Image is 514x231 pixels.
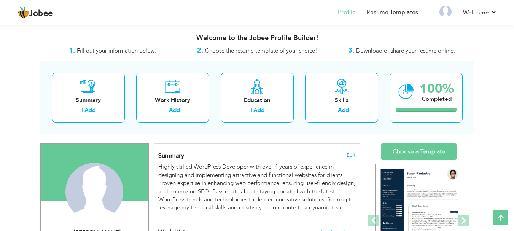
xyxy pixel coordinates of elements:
[158,152,355,159] h4: Adding a summary is a quick and easy way to highlight your experience and interests.
[158,163,355,212] div: Highly skilled WordPress Developer with over 4 years of experience in designing and implementing ...
[253,106,264,114] a: Add
[250,106,253,114] label: +
[205,47,317,54] span: Choose the resume template of your choice!
[420,83,454,95] div: 100%
[65,163,123,221] img: Muhammad Shahrukh
[81,106,84,114] label: +
[366,8,418,17] a: Resume Templates
[356,47,455,54] span: Download or share your resume online.
[29,10,53,18] span: Jobee
[197,46,203,55] strong: 2.
[69,46,75,55] strong: 1.
[227,96,288,104] div: Education
[338,8,356,17] a: Profile
[77,47,156,54] span: Fill out your information below.
[347,153,356,158] span: Edit
[84,106,95,114] a: Add
[17,6,29,19] img: jobee.io
[142,96,203,104] div: Work History
[158,151,184,160] span: Summary
[311,96,372,104] div: Skills
[338,106,349,114] a: Add
[463,8,497,17] a: Welcome
[40,34,474,42] h3: Welcome to the Jobee Profile Builder!
[348,46,354,55] strong: 3.
[420,95,454,103] div: Completed
[17,6,53,19] a: Jobee
[439,6,452,18] img: Profile Img
[165,106,169,114] label: +
[169,106,180,114] a: Add
[334,106,338,114] label: +
[381,143,457,160] a: Choose a Template
[58,96,119,104] div: Summary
